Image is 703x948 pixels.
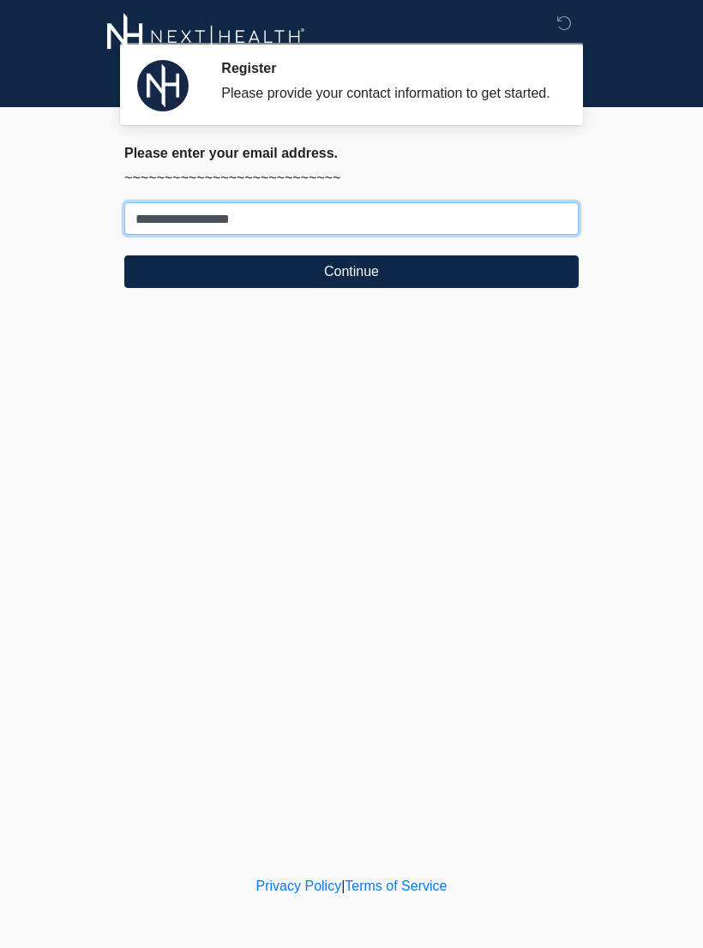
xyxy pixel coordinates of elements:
button: Continue [124,255,579,288]
a: Terms of Service [345,879,447,893]
p: ~~~~~~~~~~~~~~~~~~~~~~~~~~~ [124,168,579,189]
img: Agent Avatar [137,60,189,111]
a: Privacy Policy [256,879,342,893]
a: | [341,879,345,893]
h2: Please enter your email address. [124,145,579,161]
img: Next-Health Logo [107,13,305,60]
div: Please provide your contact information to get started. [221,83,553,104]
